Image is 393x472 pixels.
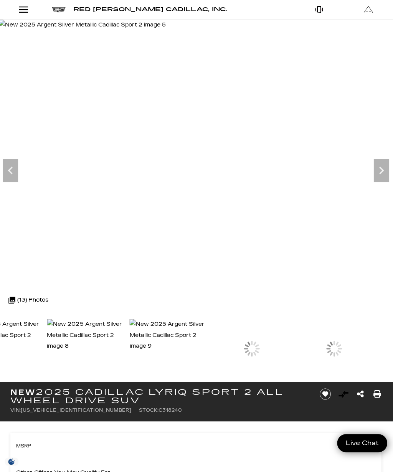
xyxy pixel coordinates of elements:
[12,386,37,396] strong: New
[22,406,132,412] span: [US_VEHICLE_IDENTIFICATION_NUMBER]
[357,388,364,398] a: Share this New 2025 Cadillac LYRIQ Sport 2 All Wheel Drive SUV
[337,433,387,451] a: Live Chat
[374,388,381,398] a: Print this New 2025 Cadillac LYRIQ Sport 2 All Wheel Drive SUV
[374,158,389,182] div: Next
[317,387,334,399] button: Save vehicle
[342,437,383,446] span: Live Chat
[74,6,228,13] span: Red [PERSON_NAME] Cadillac, Inc.
[4,456,21,464] section: Click to Open Cookie Consent Modal
[130,318,209,350] img: New 2025 Argent Silver Metallic Cadillac Sport 2 image 9
[17,439,376,450] a: MSRP $72,115
[53,4,66,15] a: Cadillac logo
[4,456,21,464] img: Opt-Out Icon
[12,387,309,404] h1: 2025 Cadillac LYRIQ Sport 2 All Wheel Drive SUV
[17,439,357,450] span: MSRP
[140,406,159,412] span: Stock:
[4,158,19,182] div: Previous
[6,290,53,309] div: (13) Photos
[48,318,127,350] img: New 2025 Argent Silver Metallic Cadillac Sport 2 image 8
[53,7,66,12] img: Cadillac logo
[159,406,183,412] span: C318240
[12,406,22,412] span: VIN:
[74,4,228,15] a: Red [PERSON_NAME] Cadillac, Inc.
[338,387,349,399] button: Vehicle Added To Compare List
